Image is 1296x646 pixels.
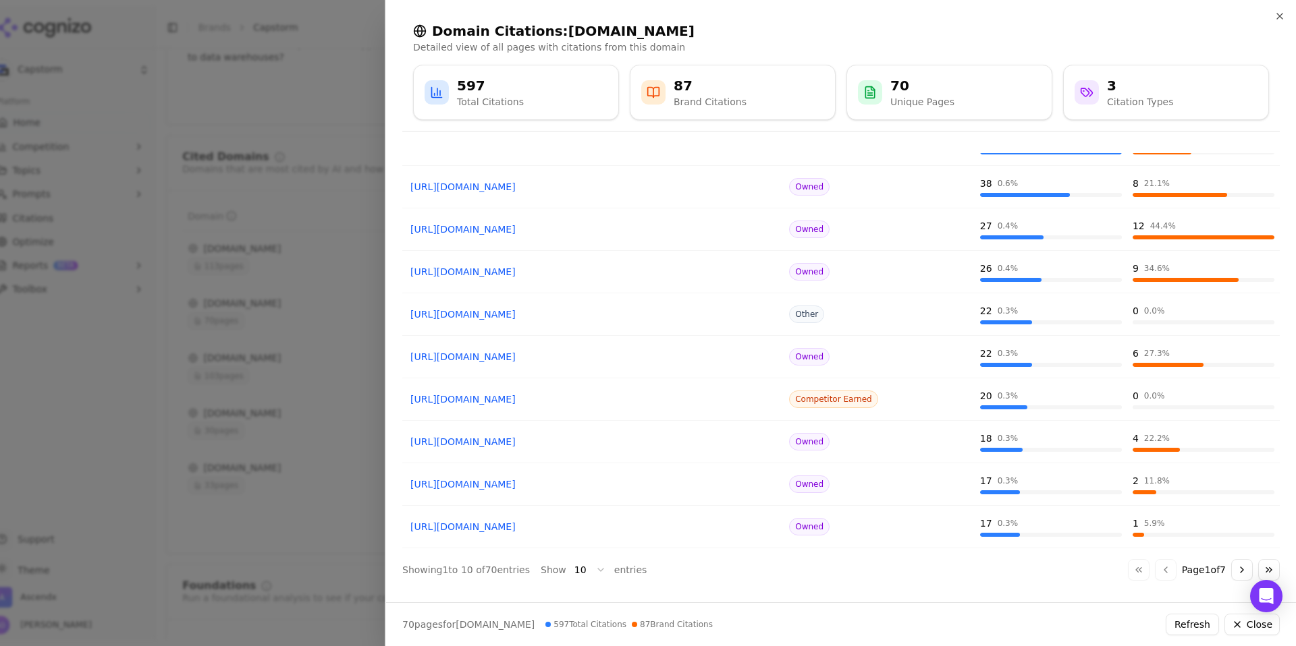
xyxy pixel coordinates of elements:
[413,22,1269,40] h2: Domain Citations: [DOMAIN_NAME]
[1133,177,1139,190] div: 8
[998,433,1019,444] div: 0.3 %
[1133,304,1139,318] div: 0
[1133,432,1139,445] div: 4
[1107,76,1173,95] div: 3
[789,433,830,450] span: Owned
[789,221,830,238] span: Owned
[1224,614,1280,635] button: Close
[1144,433,1170,444] div: 22.2 %
[1144,518,1165,529] div: 5.9 %
[980,432,992,445] div: 18
[1144,263,1170,274] div: 34.6 %
[980,347,992,360] div: 22
[410,350,776,363] a: [URL][DOMAIN_NAME]
[402,93,1280,548] div: Data table
[998,348,1019,359] div: 0.3 %
[890,76,954,95] div: 70
[1133,262,1139,275] div: 9
[1133,517,1139,530] div: 1
[1133,347,1139,360] div: 6
[1107,95,1173,109] div: Citation Types
[980,517,992,530] div: 17
[998,305,1019,316] div: 0.3 %
[789,263,830,281] span: Owned
[789,305,824,323] span: Other
[980,389,992,403] div: 20
[410,392,776,406] a: [URL][DOMAIN_NAME]
[1133,389,1139,403] div: 0
[457,76,524,95] div: 597
[998,178,1019,189] div: 0.6 %
[1150,221,1176,231] div: 44.4 %
[457,95,524,109] div: Total Citations
[1144,178,1170,189] div: 21.1 %
[980,219,992,233] div: 27
[456,619,535,630] span: [DOMAIN_NAME]
[1133,219,1145,233] div: 12
[980,474,992,488] div: 17
[1144,475,1170,486] div: 11.8 %
[410,180,776,194] a: [URL][DOMAIN_NAME]
[998,263,1019,274] div: 0.4 %
[674,95,747,109] div: Brand Citations
[789,390,878,408] span: Competitor Earned
[1144,305,1165,316] div: 0.0 %
[545,619,626,630] span: 597 Total Citations
[998,518,1019,529] div: 0.3 %
[789,348,830,365] span: Owned
[1144,348,1170,359] div: 27.3 %
[410,520,776,533] a: [URL][DOMAIN_NAME]
[789,518,830,535] span: Owned
[541,563,566,577] span: Show
[998,390,1019,401] div: 0.3 %
[402,619,414,630] span: 70
[402,618,535,631] p: page s for
[674,76,747,95] div: 87
[789,178,830,196] span: Owned
[1144,390,1165,401] div: 0.0 %
[614,563,647,577] span: entries
[789,475,830,493] span: Owned
[998,475,1019,486] div: 0.3 %
[1182,563,1226,577] span: Page 1 of 7
[410,477,776,491] a: [URL][DOMAIN_NAME]
[980,262,992,275] div: 26
[1133,474,1139,488] div: 2
[410,307,776,321] a: [URL][DOMAIN_NAME]
[1166,614,1219,635] button: Refresh
[998,221,1019,231] div: 0.4 %
[980,304,992,318] div: 22
[632,619,713,630] span: 87 Brand Citations
[413,40,1269,54] p: Detailed view of all pages with citations from this domain
[402,563,530,577] div: Showing 1 to 10 of 70 entries
[980,177,992,190] div: 38
[890,95,954,109] div: Unique Pages
[410,265,776,278] a: [URL][DOMAIN_NAME]
[410,223,776,236] a: [URL][DOMAIN_NAME]
[410,435,776,448] a: [URL][DOMAIN_NAME]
